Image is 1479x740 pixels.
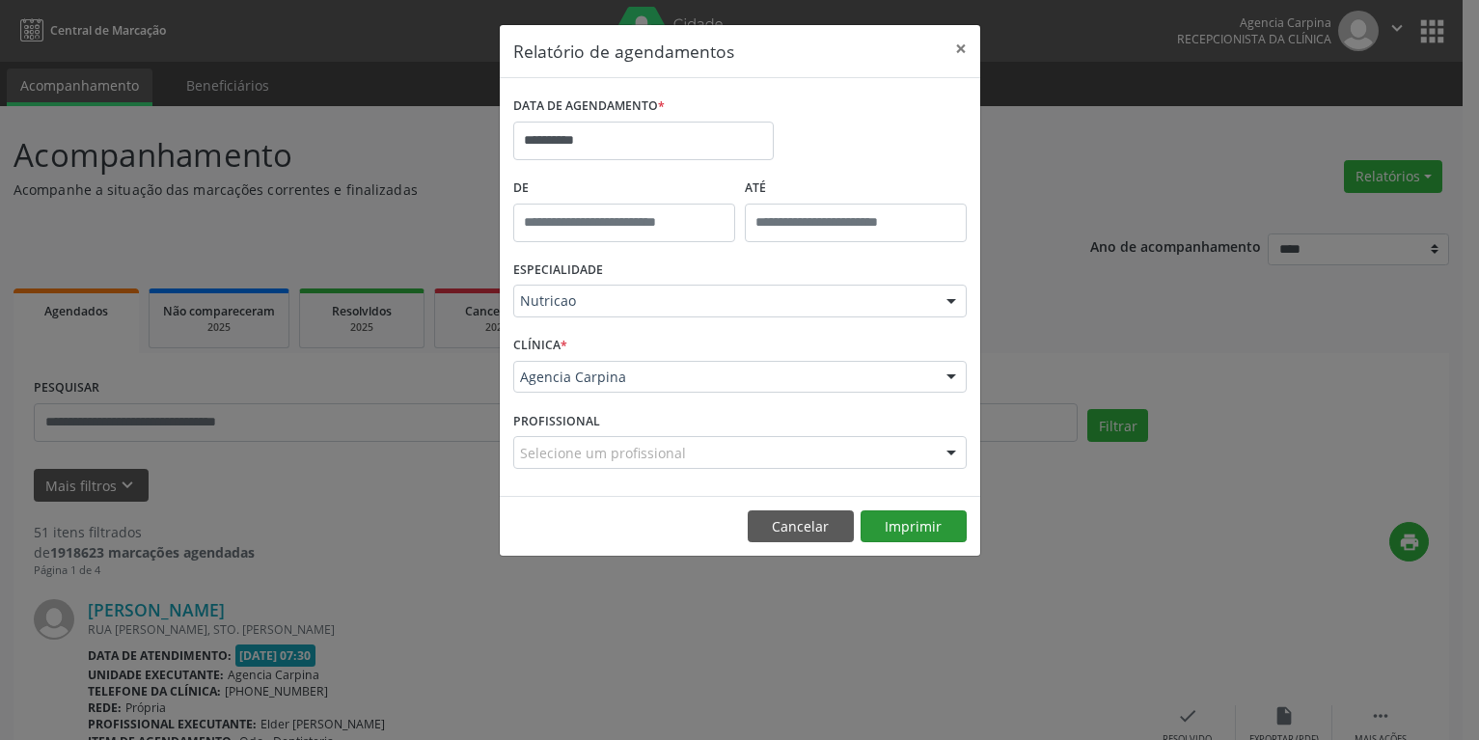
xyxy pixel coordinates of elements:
button: Cancelar [748,510,854,543]
label: De [513,174,735,204]
span: Agencia Carpina [520,368,927,387]
h5: Relatório de agendamentos [513,39,734,64]
label: CLÍNICA [513,331,567,361]
span: Nutricao [520,291,927,311]
button: Imprimir [861,510,967,543]
label: DATA DE AGENDAMENTO [513,92,665,122]
label: PROFISSIONAL [513,406,600,436]
span: Selecione um profissional [520,443,686,463]
button: Close [942,25,980,72]
label: ATÉ [745,174,967,204]
label: ESPECIALIDADE [513,256,603,286]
